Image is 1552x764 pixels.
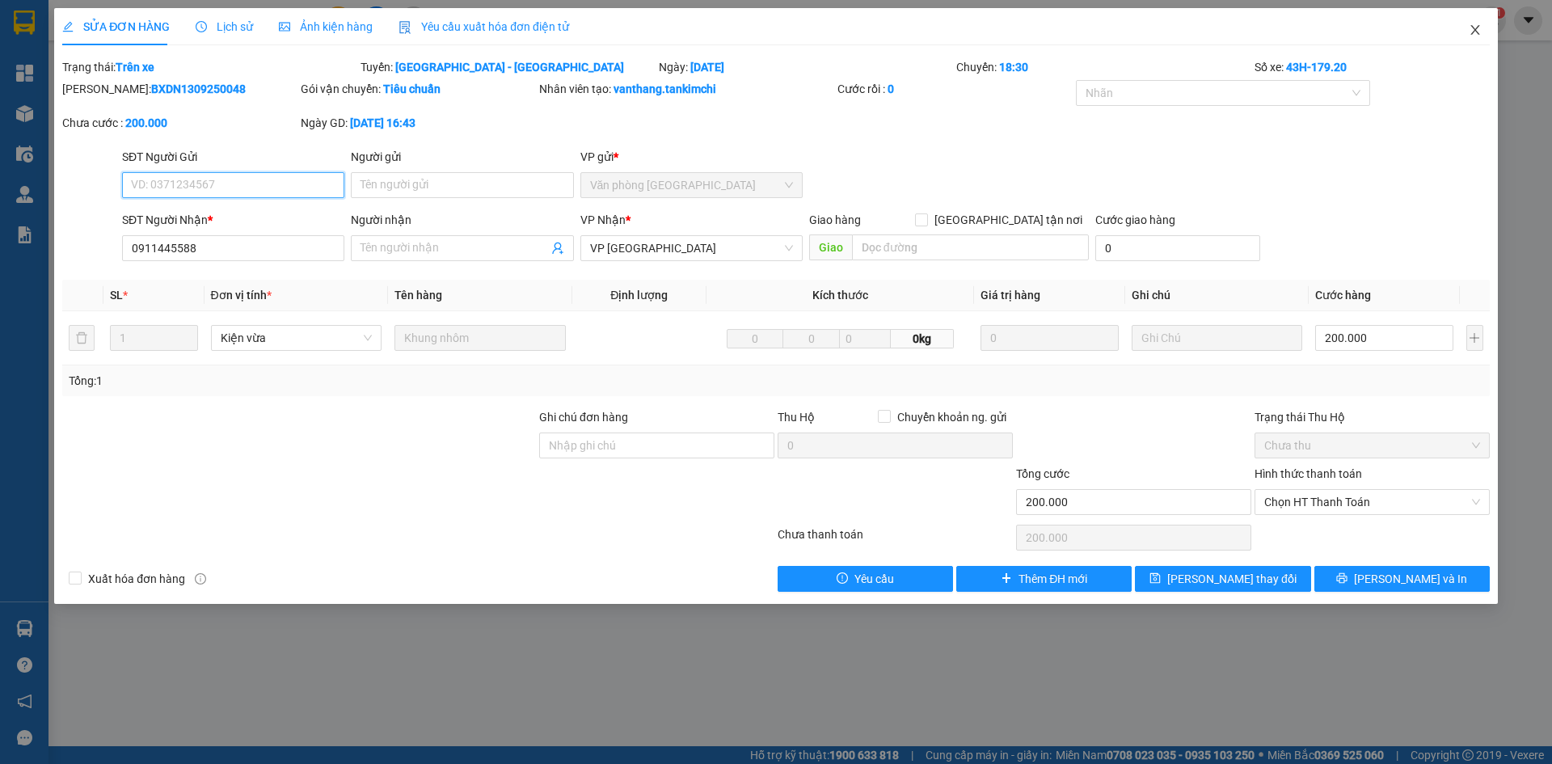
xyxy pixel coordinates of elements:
span: exclamation-circle [837,572,848,585]
span: info-circle [195,573,206,585]
label: Cước giao hàng [1095,213,1175,226]
input: 0 [981,325,1118,351]
div: Số xe: [1253,58,1491,76]
button: Close [1453,8,1498,53]
div: Trạng thái Thu Hộ [1255,408,1490,426]
b: [DATE] 16:43 [350,116,415,129]
span: printer [1336,572,1347,585]
span: Cước hàng [1315,289,1371,302]
button: plusThêm ĐH mới [956,566,1132,592]
div: Cước rồi : [837,80,1073,98]
input: C [839,329,891,348]
span: Chưa thu [1264,433,1480,458]
div: Chưa thanh toán [776,526,1014,554]
span: Ảnh kiện hàng [279,20,373,33]
span: Thu Hộ [778,411,815,424]
div: Người nhận [351,211,573,229]
input: Ghi chú đơn hàng [539,433,774,458]
div: Chuyến: [955,58,1253,76]
b: [DATE] [690,61,724,74]
th: Ghi chú [1125,280,1309,311]
span: [PERSON_NAME] thay đổi [1167,570,1297,588]
span: save [1149,572,1161,585]
input: R [782,329,840,348]
div: Ngày: [657,58,955,76]
div: Ngày GD: [301,114,536,132]
span: Giao hàng [809,213,861,226]
span: close [1469,23,1482,36]
span: SL [110,289,123,302]
div: Trạng thái: [61,58,359,76]
button: delete [69,325,95,351]
span: Yêu cầu [854,570,894,588]
span: user-add [551,242,564,255]
input: Dọc đường [852,234,1089,260]
div: SĐT Người Nhận [122,211,344,229]
span: 0kg [891,329,954,348]
b: vanthang.tankimchi [614,82,716,95]
button: save[PERSON_NAME] thay đổi [1135,566,1310,592]
b: 43H-179.20 [1286,61,1347,74]
b: 200.000 [125,116,167,129]
div: VP gửi [580,148,803,166]
span: Giá trị hàng [981,289,1040,302]
span: VP Nhận [580,213,626,226]
button: plus [1466,325,1483,351]
span: Kiện vừa [221,326,373,350]
span: edit [62,21,74,32]
b: [GEOGRAPHIC_DATA] - [GEOGRAPHIC_DATA] [395,61,624,74]
span: [PERSON_NAME] và In [1354,570,1467,588]
span: Kích thước [812,289,868,302]
span: clock-circle [196,21,207,32]
div: Nhân viên tạo: [539,80,834,98]
div: Gói vận chuyển: [301,80,536,98]
b: Trên xe [116,61,154,74]
span: Chọn HT Thanh Toán [1264,490,1480,514]
span: [GEOGRAPHIC_DATA] tận nơi [928,211,1089,229]
span: Yêu cầu xuất hóa đơn điện tử [399,20,569,33]
span: Định lượng [610,289,668,302]
label: Ghi chú đơn hàng [539,411,628,424]
span: Văn phòng Đà Nẵng [590,173,793,197]
div: SĐT Người Gửi [122,148,344,166]
span: Giao [809,234,852,260]
b: 18:30 [999,61,1028,74]
div: Chưa cước : [62,114,297,132]
button: printer[PERSON_NAME] và In [1314,566,1490,592]
div: Người gửi [351,148,573,166]
div: [PERSON_NAME]: [62,80,297,98]
span: Tổng cước [1016,467,1069,480]
b: Tiêu chuẩn [383,82,441,95]
input: D [727,329,784,348]
span: Thêm ĐH mới [1018,570,1087,588]
button: exclamation-circleYêu cầu [778,566,953,592]
img: icon [399,21,411,34]
span: SỬA ĐƠN HÀNG [62,20,170,33]
span: VP Đà Lạt [590,236,793,260]
input: Cước giao hàng [1095,235,1260,261]
span: Chuyển khoản ng. gửi [891,408,1013,426]
span: picture [279,21,290,32]
b: BXDN1309250048 [151,82,246,95]
span: Lịch sử [196,20,253,33]
input: Ghi Chú [1132,325,1303,351]
b: 0 [888,82,894,95]
span: Tên hàng [394,289,442,302]
div: Tổng: 1 [69,372,599,390]
label: Hình thức thanh toán [1255,467,1362,480]
span: plus [1001,572,1012,585]
span: Đơn vị tính [211,289,272,302]
div: Tuyến: [359,58,657,76]
input: VD: Bàn, Ghế [394,325,566,351]
span: Xuất hóa đơn hàng [82,570,192,588]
